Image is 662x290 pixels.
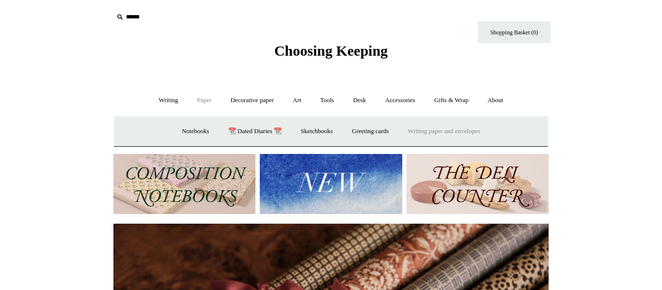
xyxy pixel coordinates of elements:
[274,43,388,59] span: Choosing Keeping
[260,154,402,214] img: New.jpg__PID:f73bdf93-380a-4a35-bcfe-7823039498e1
[113,154,255,214] img: 202302 Composition ledgers.jpg__PID:69722ee6-fa44-49dd-a067-31375e5d54ec
[399,119,489,144] a: Writing paper and envelopes
[220,119,290,144] a: 📆 Dated Diaries 📆
[292,119,341,144] a: Sketchbooks
[274,50,388,57] a: Choosing Keeping
[343,119,397,144] a: Greeting cards
[479,88,512,113] a: About
[407,154,549,214] img: The Deli Counter
[345,88,375,113] a: Desk
[312,88,343,113] a: Tools
[426,88,477,113] a: Gifts & Wrap
[222,88,283,113] a: Decorative paper
[173,119,218,144] a: Notebooks
[377,88,424,113] a: Accessories
[478,21,551,43] a: Shopping Basket (0)
[150,88,187,113] a: Writing
[284,88,310,113] a: Art
[189,88,221,113] a: Paper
